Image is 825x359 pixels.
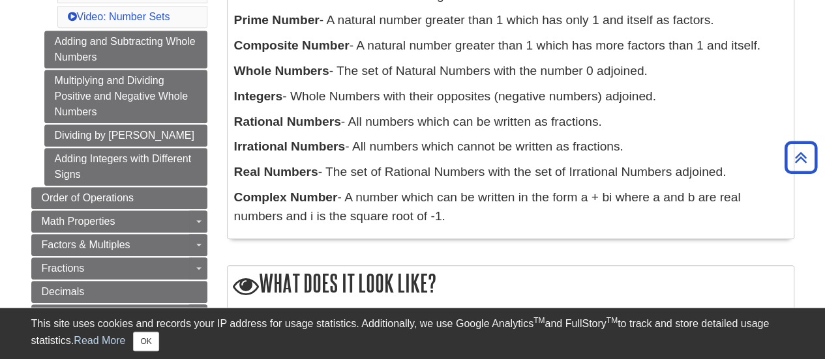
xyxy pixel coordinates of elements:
[31,187,207,209] a: Order of Operations
[31,281,207,303] a: Decimals
[234,36,787,55] p: - A natural number greater than 1 which has more factors than 1 and itself.
[234,89,283,103] b: Integers
[42,239,130,250] span: Factors & Multiples
[133,332,158,351] button: Close
[234,87,787,106] p: - Whole Numbers with their opposites (negative numbers) adjoined.
[234,113,787,132] p: - All numbers which can be written as fractions.
[780,149,822,166] a: Back to Top
[234,11,787,30] p: - A natural number greater than 1 which has only 1 and itself as factors.
[234,188,787,226] p: - A number which can be written in the form a + bi where a and b are real numbers and i is the sq...
[234,38,350,52] b: Composite Number
[44,124,207,147] a: Dividing by [PERSON_NAME]
[234,64,329,78] b: Whole Numbers
[234,165,318,179] b: Real Numbers
[31,210,207,233] a: Math Properties
[42,216,115,227] span: Math Properties
[234,139,346,153] b: Irrational Numbers
[228,266,794,303] h2: What does it look like?
[44,148,207,186] a: Adding Integers with Different Signs
[234,62,787,81] p: - The set of Natural Numbers with the number 0 adjoined.
[31,257,207,280] a: Fractions
[234,163,787,182] p: - The set of Rational Numbers with the set of Irrational Numbers adjoined.
[234,13,320,27] b: Prime Number
[68,11,170,22] a: Video: Number Sets
[533,316,545,325] sup: TM
[234,137,787,156] p: - All numbers which cannot be written as fractions.
[74,335,125,346] a: Read More
[44,70,207,123] a: Multiplying and Dividing Positive and Negative Whole Numbers
[234,190,338,204] b: Complex Number
[31,304,207,326] a: Percents
[31,316,794,351] div: This site uses cookies and records your IP address for usage statistics. Additionally, we use Goo...
[31,234,207,256] a: Factors & Multiples
[42,192,134,203] span: Order of Operations
[607,316,618,325] sup: TM
[44,31,207,68] a: Adding and Subtracting Whole Numbers
[42,263,85,274] span: Fractions
[234,115,341,128] b: Rational Numbers
[42,286,85,297] span: Decimals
